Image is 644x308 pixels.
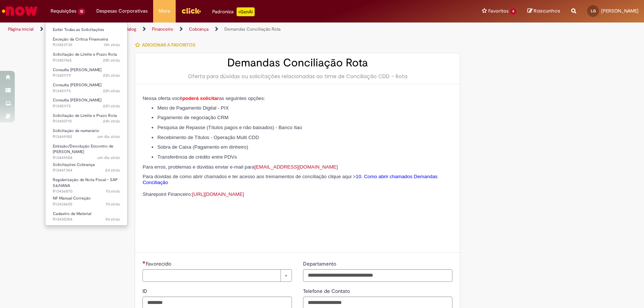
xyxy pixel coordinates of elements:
a: [URL][DOMAIN_NAME] [192,191,244,197]
span: NF Manual Correção [53,195,91,201]
span: R13434655 [53,201,120,207]
time: 27/08/2025 09:46:01 [103,103,120,109]
time: 19/08/2025 18:20:13 [105,217,120,222]
span: Consulta [PERSON_NAME] [53,82,101,88]
time: 26/08/2025 17:31:12 [97,134,120,139]
span: as seguintes opções: [219,96,265,101]
span: Requisições [51,7,76,15]
span: R13436870 [53,188,120,194]
span: Regularização de Nota Fiscal - SAP S4/HANA [53,177,118,188]
span: Necessários [142,261,146,264]
a: Página inicial [8,26,34,32]
a: Aberto R13436870 : Regularização de Nota Fiscal - SAP S4/HANA [45,176,127,192]
span: R13430354 [53,217,120,222]
a: Aberto R13449982 : Solicitação de numerário [45,127,127,141]
span: Solicitação de Limite e Prazo Rota [53,113,117,118]
div: Padroniza [212,7,255,16]
span: ID [142,288,149,294]
ul: Requisições [45,22,128,226]
img: click_logo_yellow_360x200.png [181,5,201,16]
time: 27/08/2025 09:46:32 [103,88,120,94]
a: Exibir Todas as Solicitações [45,26,127,34]
span: Rascunhos [534,7,560,14]
a: Cobrança [189,26,209,32]
span: R13453735 [53,42,120,48]
h2: Demandas Conciliação Rota [142,57,452,69]
span: More [159,7,170,15]
time: 21/08/2025 15:07:33 [106,188,120,194]
a: Demandas Conciliação Rota [224,26,280,32]
a: Aberto R13450710 : Solicitação de Limite e Prazo Rota [45,112,127,125]
span: R13451172 [53,103,120,109]
span: Sobra de Caixa (Pagamento em dinheiro) [157,144,248,150]
a: Aberto R13451172 : Consulta Serasa [45,96,127,110]
span: 22h atrás [103,73,120,78]
span: Solicitações Cobrança [53,162,95,167]
span: Necessários - Favorecido [146,260,173,267]
span: Emissão/Devolução Encontro de [PERSON_NAME] [53,143,113,155]
span: R13451175 [53,88,120,94]
time: 27/08/2025 08:22:36 [103,118,120,124]
span: 2d atrás [105,167,120,173]
span: Adicionar a Favoritos [142,42,195,48]
span: R13449584 [53,155,120,161]
a: Aberto R13447354 : Solicitações Cobrança [45,161,127,174]
span: Nessa oferta você [142,96,182,101]
span: Exceção da Crítica Financeira [53,37,108,42]
time: 26/08/2025 10:19:49 [105,167,120,173]
span: um dia atrás [97,155,120,160]
ul: Trilhas de página [6,23,424,36]
a: Financeiro [152,26,173,32]
span: Solicitação de numerário [53,128,99,134]
time: 26/08/2025 16:35:21 [97,155,120,160]
span: Favoritos [488,7,509,15]
div: Oferta para dúvidas ou solicitações relacionadas ao time de Conciliação CDD - Rota [142,73,452,80]
a: Aberto R13451965 : Solicitação de Limite e Prazo Rota [45,51,127,64]
span: 9d atrás [105,217,120,222]
span: Despesas Corporativas [96,7,148,15]
a: Aberto R13451179 : Consulta Serasa [45,66,127,80]
span: Cadastro de Material [53,211,91,217]
span: R13451965 [53,58,120,63]
time: 27/08/2025 09:46:57 [103,73,120,78]
img: ServiceNow [1,4,39,18]
span: 20h atrás [103,58,120,63]
span: 7d atrás [106,201,120,207]
span: 22h atrás [103,88,120,94]
span: 9 [510,8,516,15]
span: Transferência de crédito entre PDVs [157,154,237,160]
span: 24h atrás [103,118,120,124]
span: R13449982 [53,134,120,140]
a: Aberto R13430354 : Cadastro de Material [45,210,127,224]
p: +GenAi [237,7,255,16]
span: poderá solicitar [182,96,219,101]
a: 10. Como abrir chamados Demandas Conciliação [142,174,437,185]
span: Telefone de Contato [303,288,351,294]
a: Aberto R13449584 : Emissão/Devolução Encontro de Contas Fornecedor [45,142,127,158]
a: Limpar campo Favorecido [142,269,292,282]
span: [PERSON_NAME] [601,8,638,14]
span: 7d atrás [106,188,120,194]
span: Recebimento de Títulos - Operação Multi CDD [157,135,259,140]
span: Consulta [PERSON_NAME] [53,97,101,103]
a: Rascunhos [527,8,560,15]
span: um dia atrás [97,134,120,139]
a: Aberto R13453735 : Exceção da Crítica Financeira [45,35,127,49]
span: Solicitação de Limite e Prazo Rota [53,52,117,57]
span: Para erros, problemas e dúvidas enviar e-mail para [142,164,338,170]
span: R13450710 [53,118,120,124]
a: [EMAIL_ADDRESS][DOMAIN_NAME] [254,164,338,170]
span: Para dúvidas de como abrir chamados e ter acesso aos treinamentos de conciliação clique aqui > Sh... [142,174,437,197]
span: Pesquisa de Repasse (Títulos pagos e não baixados) - Banco Itaú [157,125,302,130]
time: 27/08/2025 16:53:46 [104,42,120,48]
a: Aberto R13451175 : Consulta Serasa [45,81,127,95]
span: 15h atrás [104,42,120,48]
span: R13447354 [53,167,120,173]
span: R13451179 [53,73,120,79]
input: Departamento [303,269,452,282]
span: Consulta [PERSON_NAME] [53,67,101,73]
span: Pagamento de negociação CRM [157,115,228,120]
